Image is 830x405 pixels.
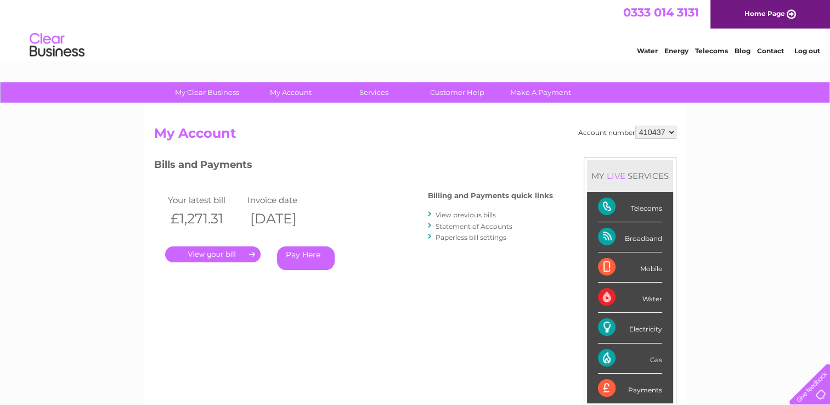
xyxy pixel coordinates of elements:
[495,82,586,103] a: Make A Payment
[598,283,662,313] div: Water
[578,126,676,139] div: Account number
[277,246,335,270] a: Pay Here
[598,344,662,374] div: Gas
[598,192,662,222] div: Telecoms
[156,6,675,53] div: Clear Business is a trading name of Verastar Limited (registered in [GEOGRAPHIC_DATA] No. 3667643...
[245,207,324,230] th: [DATE]
[598,252,662,283] div: Mobile
[598,374,662,403] div: Payments
[329,82,419,103] a: Services
[165,246,261,262] a: .
[664,47,688,55] a: Energy
[245,82,336,103] a: My Account
[623,5,699,19] a: 0333 014 3131
[794,47,820,55] a: Log out
[436,211,496,219] a: View previous bills
[637,47,658,55] a: Water
[598,222,662,252] div: Broadband
[412,82,502,103] a: Customer Help
[245,193,324,207] td: Invoice date
[605,171,628,181] div: LIVE
[598,313,662,343] div: Electricity
[165,193,245,207] td: Your latest bill
[757,47,784,55] a: Contact
[695,47,728,55] a: Telecoms
[436,233,506,241] a: Paperless bill settings
[428,192,553,200] h4: Billing and Payments quick links
[29,29,85,62] img: logo.png
[735,47,750,55] a: Blog
[154,126,676,147] h2: My Account
[165,207,245,230] th: £1,271.31
[162,82,252,103] a: My Clear Business
[154,157,553,176] h3: Bills and Payments
[436,222,512,230] a: Statement of Accounts
[587,160,673,192] div: MY SERVICES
